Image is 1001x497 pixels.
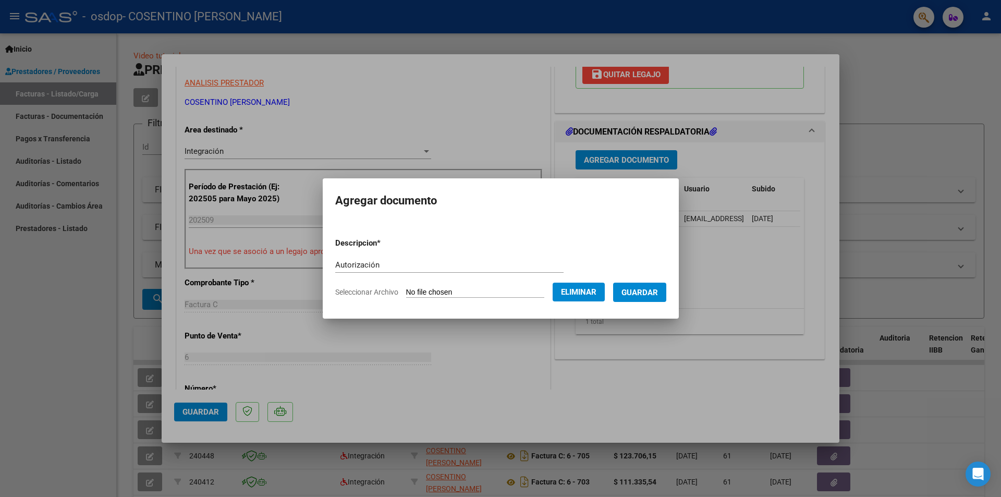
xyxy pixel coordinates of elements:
[553,283,605,301] button: Eliminar
[966,462,991,487] div: Open Intercom Messenger
[335,237,435,249] p: Descripcion
[613,283,666,302] button: Guardar
[561,287,596,297] span: Eliminar
[621,288,658,297] span: Guardar
[335,191,666,211] h2: Agregar documento
[335,288,398,296] span: Seleccionar Archivo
